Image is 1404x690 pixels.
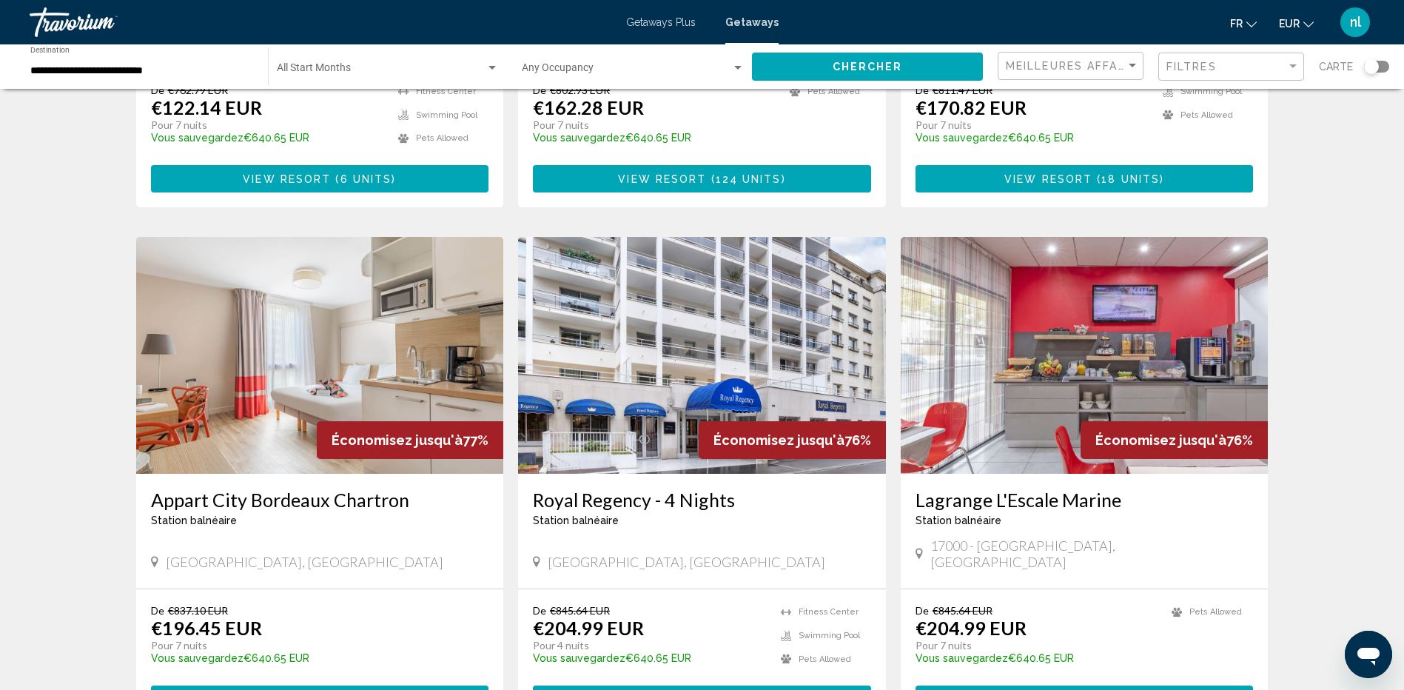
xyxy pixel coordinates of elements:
span: 18 units [1101,173,1160,185]
p: Pour 7 nuits [916,639,1158,652]
span: Station balnéaire [916,515,1001,526]
span: Meilleures affaires [1006,60,1146,72]
p: Pour 7 nuits [151,118,384,132]
p: €170.82 EUR [916,96,1027,118]
img: RT90O01X.jpg [901,237,1269,474]
span: ( ) [331,173,396,185]
span: Pets Allowed [1189,607,1242,617]
span: €802.93 EUR [550,84,610,96]
span: De [533,84,546,96]
span: De [916,84,929,96]
span: Filtres [1166,61,1217,73]
span: €837.10 EUR [168,604,228,617]
div: 77% [317,421,503,459]
span: Swimming Pool [416,110,477,120]
span: Station balnéaire [151,515,237,526]
p: €640.65 EUR [533,132,775,144]
button: Chercher [752,53,983,80]
button: Change currency [1279,13,1314,34]
span: Pets Allowed [799,654,851,664]
span: Vous sauvegardez [916,132,1008,144]
p: €204.99 EUR [533,617,644,639]
p: €640.65 EUR [533,652,766,664]
button: View Resort(18 units) [916,165,1254,192]
button: View Resort(124 units) [533,165,871,192]
p: Pour 7 nuits [151,639,474,652]
span: Économisez jusqu'à [1095,432,1226,448]
span: De [151,604,164,617]
p: Pour 7 nuits [533,118,775,132]
span: EUR [1279,18,1300,30]
span: €845.64 EUR [933,604,992,617]
span: View Resort [618,173,706,185]
span: De [533,604,546,617]
a: Royal Regency - 4 Nights [533,489,871,511]
p: €640.65 EUR [151,652,474,664]
span: fr [1230,18,1243,30]
span: €845.64 EUR [550,604,610,617]
span: Carte [1319,56,1353,77]
span: Fitness Center [799,607,859,617]
p: €196.45 EUR [151,617,262,639]
p: €122.14 EUR [151,96,262,118]
span: Swimming Pool [799,631,860,640]
span: Vous sauvegardez [533,652,625,664]
span: 124 units [716,173,782,185]
span: De [916,604,929,617]
mat-select: Sort by [1006,60,1139,73]
span: Pets Allowed [1180,110,1233,120]
span: 17000 - [GEOGRAPHIC_DATA], [GEOGRAPHIC_DATA] [930,537,1254,570]
span: Pets Allowed [807,87,860,96]
span: €811.47 EUR [933,84,992,96]
p: €204.99 EUR [916,617,1027,639]
span: [GEOGRAPHIC_DATA], [GEOGRAPHIC_DATA] [548,554,825,570]
span: Vous sauvegardez [533,132,625,144]
p: €640.65 EUR [916,132,1149,144]
button: View Resort(6 units) [151,165,489,192]
span: De [151,84,164,96]
p: Pour 4 nuits [533,639,766,652]
span: Fitness Center [416,87,476,96]
span: [GEOGRAPHIC_DATA], [GEOGRAPHIC_DATA] [166,554,443,570]
span: Vous sauvegardez [151,132,243,144]
p: Pour 7 nuits [916,118,1149,132]
span: View Resort [243,173,331,185]
button: Filter [1158,52,1304,82]
p: €640.65 EUR [916,652,1158,664]
span: Chercher [833,61,903,73]
p: €162.28 EUR [533,96,644,118]
p: €640.65 EUR [151,132,384,144]
div: 76% [1081,421,1268,459]
span: Station balnéaire [533,515,619,526]
a: Getaways Plus [626,16,696,28]
span: nl [1350,15,1361,30]
span: ( ) [1092,173,1164,185]
span: €762.79 EUR [168,84,228,96]
a: Getaways [725,16,779,28]
a: Lagrange L'Escale Marine [916,489,1254,511]
span: Économisez jusqu'à [332,432,463,448]
span: Pets Allowed [416,133,468,143]
button: Change language [1230,13,1257,34]
span: Vous sauvegardez [151,652,243,664]
button: User Menu [1336,7,1374,38]
iframe: Bouton de lancement de la fenêtre de messagerie [1345,631,1392,678]
a: Travorium [30,7,611,37]
span: View Resort [1004,173,1092,185]
img: DM29I01X.jpg [136,237,504,474]
a: Appart City Bordeaux Chartron [151,489,489,511]
span: Économisez jusqu'à [713,432,844,448]
img: 3068E01X.jpg [518,237,886,474]
span: 6 units [340,173,392,185]
span: Vous sauvegardez [916,652,1008,664]
div: 76% [699,421,886,459]
span: ( ) [706,173,785,185]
